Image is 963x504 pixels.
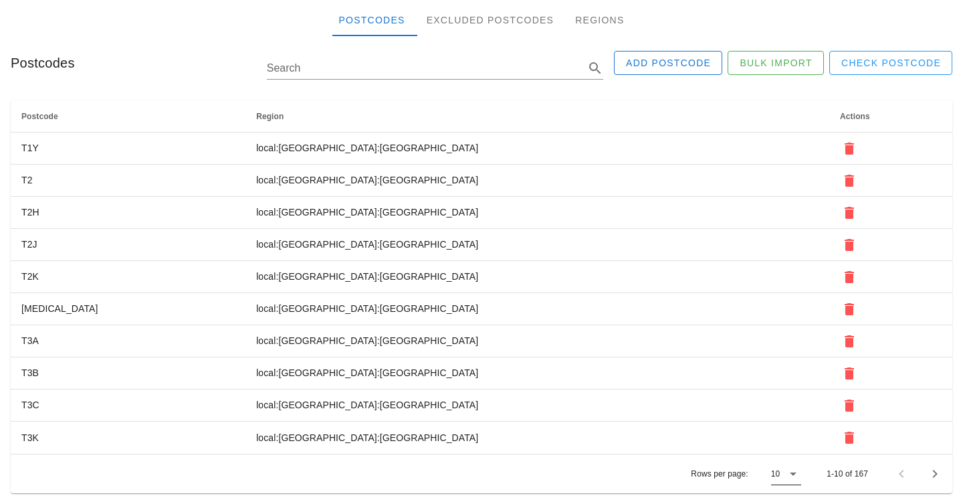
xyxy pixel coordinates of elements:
span: Add Postcode [625,58,711,68]
th: Postcode: Not sorted. Activate to sort ascending. [11,100,245,133]
button: Add Postcode [614,51,722,75]
span: Region [256,112,284,121]
button: Check Postcode [829,51,952,75]
td: T3C [11,390,245,422]
td: local:[GEOGRAPHIC_DATA]:[GEOGRAPHIC_DATA] [245,390,829,422]
div: Excluded Postcodes [416,4,565,36]
th: Region: Not sorted. Activate to sort ascending. [245,100,829,133]
div: 1-10 of 167 [827,468,868,480]
td: local:[GEOGRAPHIC_DATA]:[GEOGRAPHIC_DATA] [245,325,829,357]
td: local:[GEOGRAPHIC_DATA]:[GEOGRAPHIC_DATA] [245,165,829,197]
div: 10Rows per page: [771,463,801,485]
div: Postcodes [328,4,415,36]
button: Next page [923,462,947,486]
span: Actions [840,112,870,121]
td: T2J [11,229,245,261]
td: [MEDICAL_DATA] [11,293,245,325]
td: T3K [11,422,245,454]
td: T3A [11,325,245,357]
td: T1Y [11,133,245,165]
div: Regions [564,4,635,36]
td: T2K [11,261,245,293]
span: Check Postcode [841,58,941,68]
td: local:[GEOGRAPHIC_DATA]:[GEOGRAPHIC_DATA] [245,422,829,454]
div: 10 [771,468,780,480]
td: local:[GEOGRAPHIC_DATA]:[GEOGRAPHIC_DATA] [245,133,829,165]
td: T3B [11,357,245,390]
td: local:[GEOGRAPHIC_DATA]:[GEOGRAPHIC_DATA] [245,261,829,293]
div: Rows per page: [691,454,801,493]
td: local:[GEOGRAPHIC_DATA]:[GEOGRAPHIC_DATA] [245,357,829,390]
span: Postcode [21,112,58,121]
span: Bulk Import [739,58,813,68]
td: local:[GEOGRAPHIC_DATA]:[GEOGRAPHIC_DATA] [245,293,829,325]
button: Bulk Import [728,51,824,75]
td: local:[GEOGRAPHIC_DATA]:[GEOGRAPHIC_DATA] [245,197,829,229]
td: local:[GEOGRAPHIC_DATA]:[GEOGRAPHIC_DATA] [245,229,829,261]
td: T2H [11,197,245,229]
th: Actions [829,100,952,133]
td: T2 [11,165,245,197]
